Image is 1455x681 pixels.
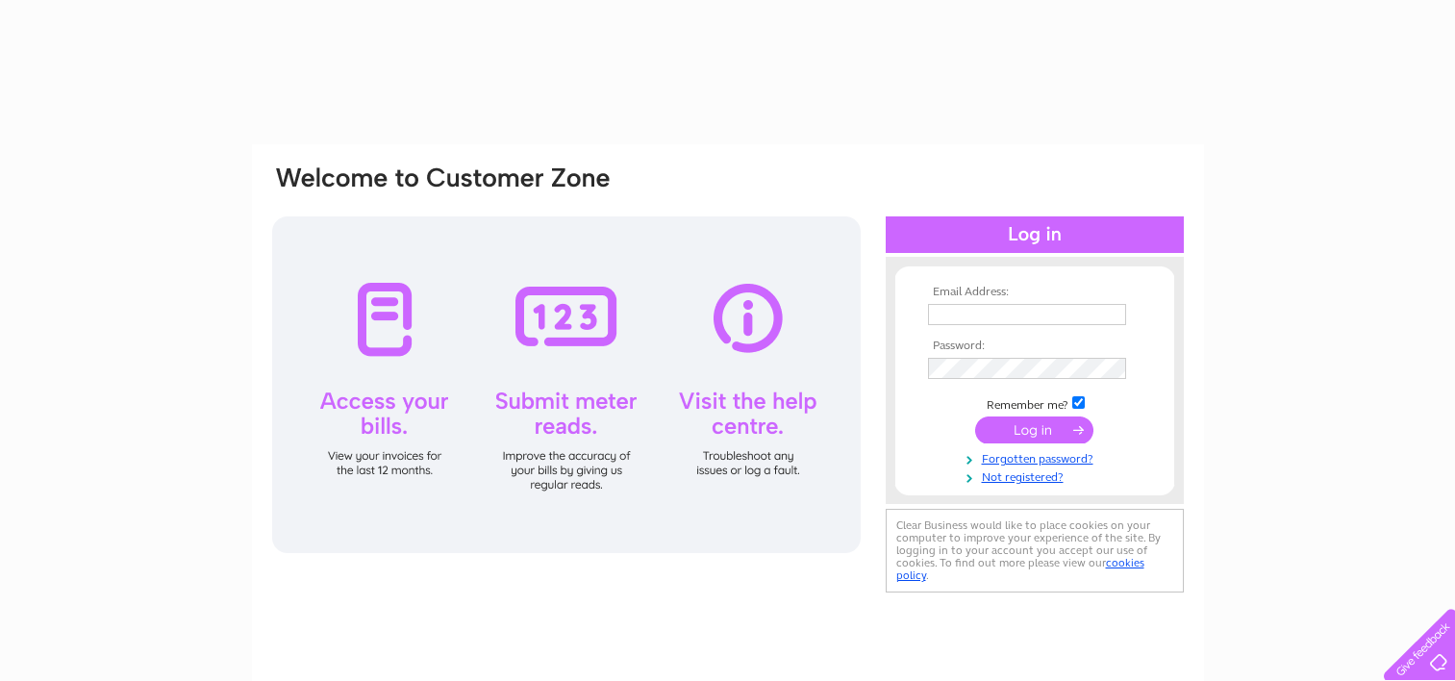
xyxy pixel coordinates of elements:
[923,393,1146,413] td: Remember me?
[886,509,1184,593] div: Clear Business would like to place cookies on your computer to improve your experience of the sit...
[928,448,1146,467] a: Forgotten password?
[923,286,1146,299] th: Email Address:
[928,467,1146,485] a: Not registered?
[975,416,1093,443] input: Submit
[896,556,1144,582] a: cookies policy
[923,340,1146,353] th: Password:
